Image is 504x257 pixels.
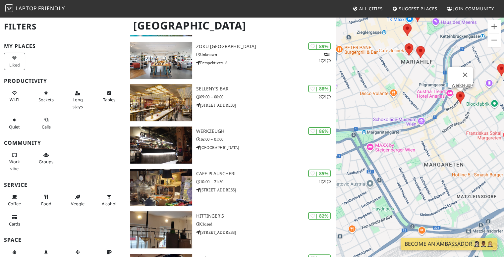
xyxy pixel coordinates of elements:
[71,201,84,207] span: Veggie
[35,191,57,209] button: Food
[130,127,192,164] img: WerkzeugH
[128,17,335,35] h1: [GEOGRAPHIC_DATA]
[444,3,497,15] a: Join Community
[126,42,336,79] a: Zoku Vienna | 89% 111 Zoku [GEOGRAPHIC_DATA] Unknown Perspektivstr. 6
[126,84,336,121] a: SELLENY'S Bar | 88% 21 SELLENY'S Bar 09:00 – 00:00 [STREET_ADDRESS]
[5,4,13,12] img: LaptopFriendly
[16,5,37,12] span: Laptop
[359,6,383,12] span: All Cities
[41,201,51,207] span: Food
[4,150,25,174] button: Work vibe
[196,213,336,219] h3: Hittinger's
[319,94,331,100] p: 2 1
[308,212,331,220] div: | 82%
[457,67,473,83] button: Close
[4,237,122,243] h3: Space
[451,83,473,88] a: WerkzeugH
[9,159,20,171] span: People working
[126,169,336,206] a: Cafe Plauscherl | 85% 11 Cafe Plauscherl 10:00 – 21:30 [STREET_ADDRESS]
[130,169,192,206] img: Cafe Plauscherl
[308,170,331,177] div: | 85%
[35,150,57,167] button: Groups
[9,124,20,130] span: Quiet
[130,211,192,248] img: Hittinger's
[196,179,336,185] p: 10:00 – 21:30
[196,86,336,92] h3: SELLENY'S Bar
[5,3,65,15] a: LaptopFriendly LaptopFriendly
[9,221,20,227] span: Credit cards
[196,136,336,142] p: 16:00 – 01:00
[196,171,336,177] h3: Cafe Plauscherl
[196,102,336,108] p: [STREET_ADDRESS]
[319,179,331,185] p: 1 1
[196,60,336,66] p: Perspektivstr. 6
[126,211,336,248] a: Hittinger's | 82% Hittinger's Closed [STREET_ADDRESS]
[98,88,120,105] button: Tables
[35,88,57,105] button: Sockets
[4,17,122,37] h2: Filters
[196,94,336,100] p: 09:00 – 00:00
[38,97,54,103] span: Power sockets
[10,97,19,103] span: Stable Wi-Fi
[98,191,120,209] button: Alcohol
[308,85,331,92] div: | 88%
[126,127,336,164] a: WerkzeugH | 86% WerkzeugH 16:00 – 01:00 [GEOGRAPHIC_DATA]
[39,159,53,165] span: Group tables
[130,42,192,79] img: Zoku Vienna
[4,140,122,146] h3: Community
[196,221,336,227] p: Closed
[350,3,385,15] a: All Cities
[401,238,497,250] a: Become an Ambassador 🤵🏻‍♀️🤵🏾‍♂️🤵🏼‍♀️
[390,3,440,15] a: Suggest Places
[4,115,25,132] button: Quiet
[4,191,25,209] button: Coffee
[196,144,336,151] p: [GEOGRAPHIC_DATA]
[453,6,494,12] span: Join Community
[319,51,331,64] p: 1 1 1
[4,212,25,229] button: Cards
[103,97,115,103] span: Work-friendly tables
[4,78,122,84] h3: Productivity
[67,191,88,209] button: Veggie
[35,115,57,132] button: Calls
[487,33,501,47] button: Zoom out
[42,124,51,130] span: Video/audio calls
[8,201,21,207] span: Coffee
[73,97,83,109] span: Long stays
[487,20,501,33] button: Zoom in
[196,229,336,235] p: [STREET_ADDRESS]
[196,187,336,193] p: [STREET_ADDRESS]
[4,182,122,188] h3: Service
[38,5,65,12] span: Friendly
[196,44,336,49] h3: Zoku [GEOGRAPHIC_DATA]
[67,88,88,112] button: Long stays
[196,51,336,58] p: Unknown
[130,84,192,121] img: SELLENY'S Bar
[196,128,336,134] h3: WerkzeugH
[4,88,25,105] button: Wi-Fi
[399,6,437,12] span: Suggest Places
[102,201,116,207] span: Alcohol
[308,42,331,50] div: | 89%
[308,127,331,135] div: | 86%
[4,43,122,49] h3: My Places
